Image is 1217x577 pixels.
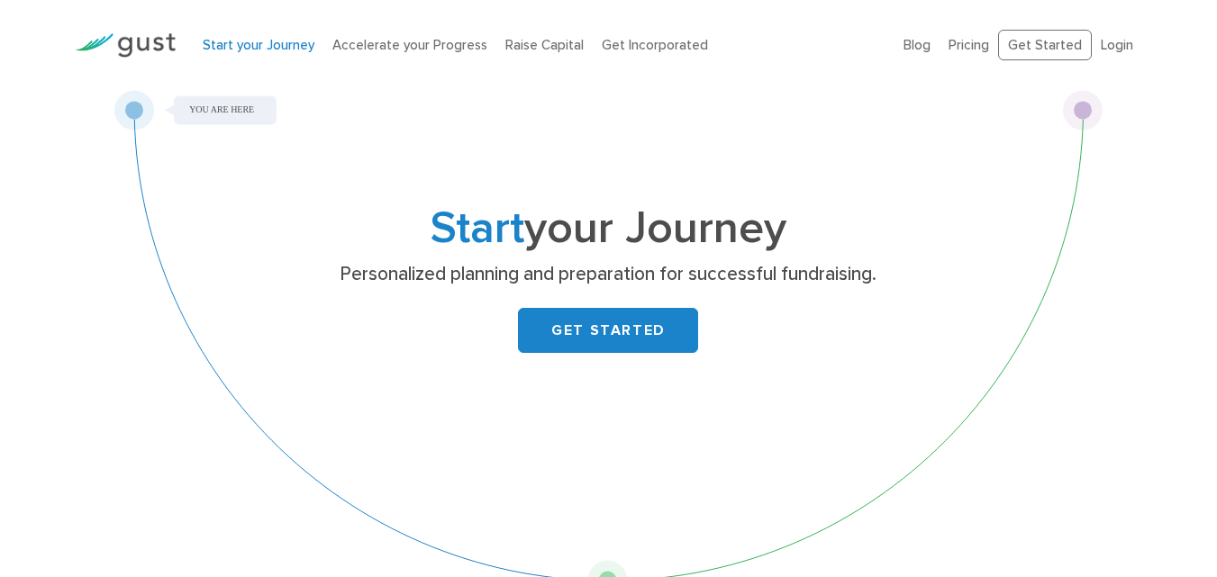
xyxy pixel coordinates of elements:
[998,30,1092,61] a: Get Started
[259,262,958,287] p: Personalized planning and preparation for successful fundraising.
[949,37,989,53] a: Pricing
[505,37,584,53] a: Raise Capital
[75,33,176,58] img: Gust Logo
[602,37,708,53] a: Get Incorporated
[203,37,314,53] a: Start your Journey
[332,37,487,53] a: Accelerate your Progress
[252,208,964,249] h1: your Journey
[904,37,931,53] a: Blog
[1101,37,1133,53] a: Login
[431,202,524,255] span: Start
[518,308,698,353] a: GET STARTED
